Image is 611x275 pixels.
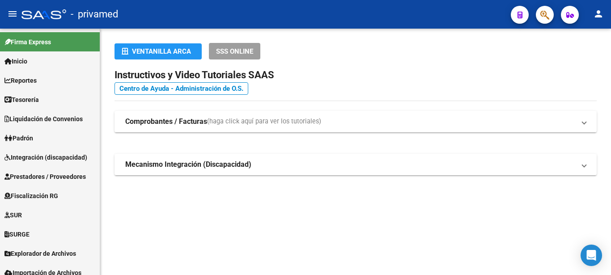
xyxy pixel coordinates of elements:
span: SUR [4,210,22,220]
strong: Comprobantes / Facturas [125,117,207,127]
mat-expansion-panel-header: Mecanismo Integración (Discapacidad) [115,154,597,175]
span: Padrón [4,133,33,143]
span: Tesorería [4,95,39,105]
span: Reportes [4,76,37,85]
span: Integración (discapacidad) [4,152,87,162]
h2: Instructivos y Video Tutoriales SAAS [115,67,597,84]
button: Ventanilla ARCA [115,43,202,59]
strong: Mecanismo Integración (Discapacidad) [125,160,251,169]
mat-expansion-panel-header: Comprobantes / Facturas(haga click aquí para ver los tutoriales) [115,111,597,132]
div: Open Intercom Messenger [581,245,602,266]
span: Firma Express [4,37,51,47]
span: SSS ONLINE [216,47,253,55]
span: Explorador de Archivos [4,249,76,258]
span: (haga click aquí para ver los tutoriales) [207,117,321,127]
span: Liquidación de Convenios [4,114,83,124]
a: Centro de Ayuda - Administración de O.S. [115,82,248,95]
mat-icon: menu [7,8,18,19]
span: Fiscalización RG [4,191,58,201]
mat-icon: person [593,8,604,19]
span: Inicio [4,56,27,66]
span: SURGE [4,229,30,239]
span: - privamed [71,4,118,24]
button: SSS ONLINE [209,43,260,59]
div: Ventanilla ARCA [122,43,195,59]
span: Prestadores / Proveedores [4,172,86,182]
